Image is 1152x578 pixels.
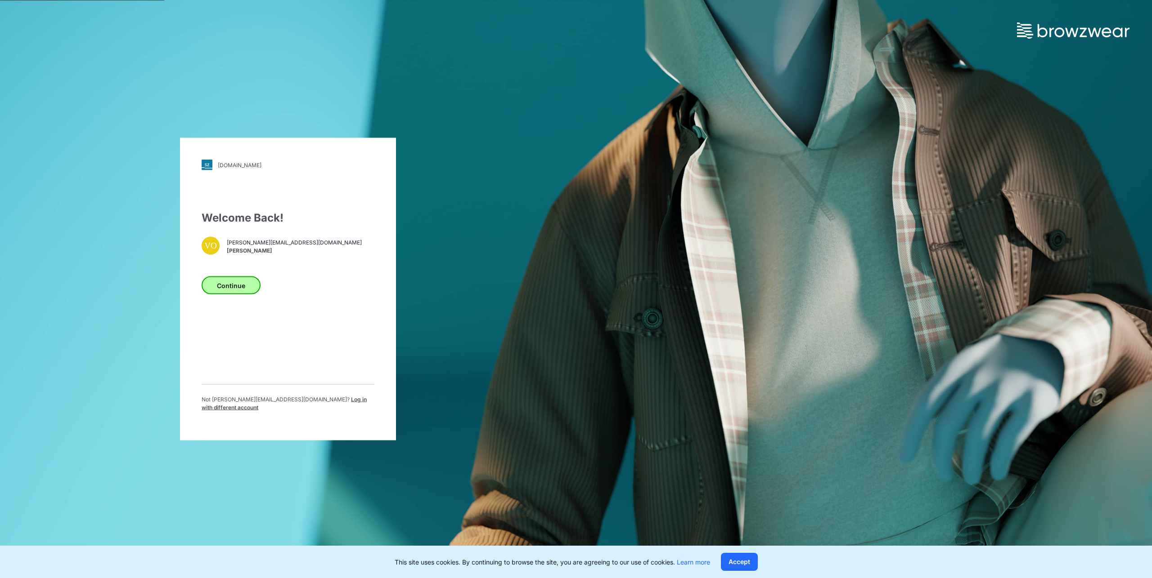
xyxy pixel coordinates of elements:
img: browzwear-logo.73288ffb.svg [1017,22,1129,39]
img: svg+xml;base64,PHN2ZyB3aWR0aD0iMjgiIGhlaWdodD0iMjgiIHZpZXdCb3g9IjAgMCAyOCAyOCIgZmlsbD0ibm9uZSIgeG... [202,160,212,170]
div: [DOMAIN_NAME] [218,161,261,168]
a: Learn more [677,558,710,566]
span: [PERSON_NAME] [227,246,362,254]
p: This site uses cookies. By continuing to browse the site, you are agreeing to our use of cookies. [395,557,710,567]
p: Not [PERSON_NAME][EMAIL_ADDRESS][DOMAIN_NAME] ? [202,396,374,412]
span: [PERSON_NAME][EMAIL_ADDRESS][DOMAIN_NAME] [227,238,362,246]
a: [DOMAIN_NAME] [202,160,374,170]
button: Accept [721,553,758,571]
button: Continue [202,276,261,294]
div: VO [202,237,220,255]
div: Welcome Back! [202,210,374,226]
